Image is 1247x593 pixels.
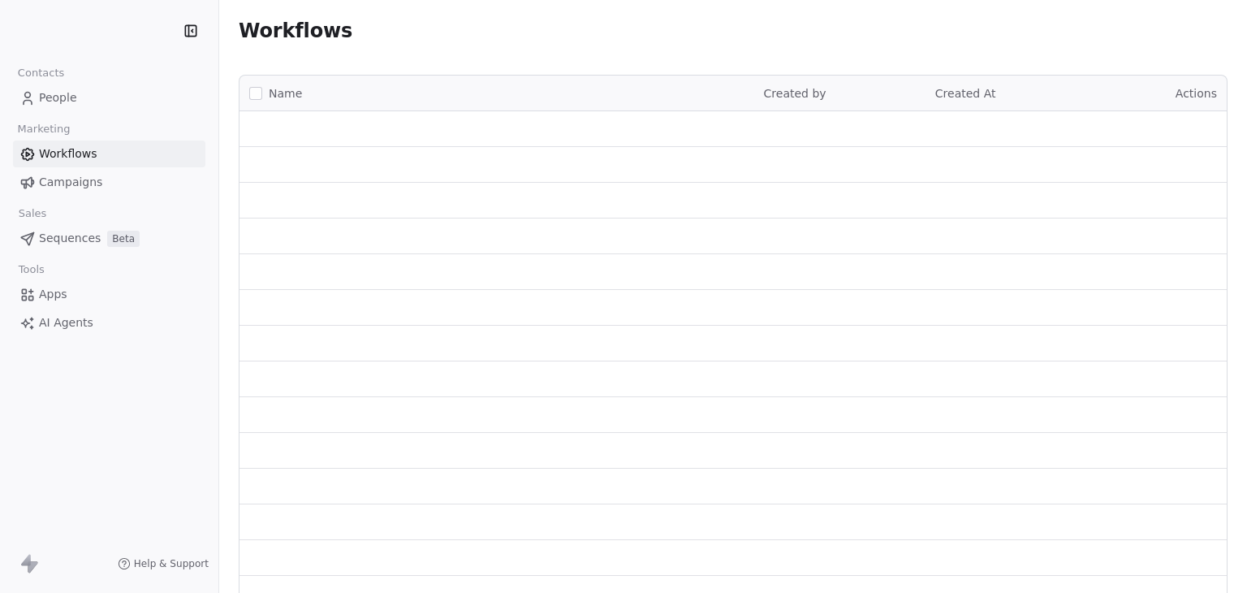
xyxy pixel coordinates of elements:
span: Help & Support [134,557,209,570]
a: Campaigns [13,169,205,196]
span: Created At [935,87,996,100]
span: Name [269,85,302,102]
a: SequencesBeta [13,225,205,252]
span: Sequences [39,230,101,247]
a: Help & Support [118,557,209,570]
span: Created by [764,87,826,100]
span: Actions [1176,87,1217,100]
span: Beta [107,231,140,247]
a: Workflows [13,141,205,167]
span: Marketing [11,117,77,141]
a: AI Agents [13,309,205,336]
span: Campaigns [39,174,102,191]
span: Workflows [239,19,352,42]
a: Apps [13,281,205,308]
a: People [13,84,205,111]
span: Workflows [39,145,97,162]
span: People [39,89,77,106]
span: Tools [11,258,51,282]
span: Sales [11,201,54,226]
span: Contacts [11,61,71,85]
span: Apps [39,286,67,303]
span: AI Agents [39,314,93,331]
